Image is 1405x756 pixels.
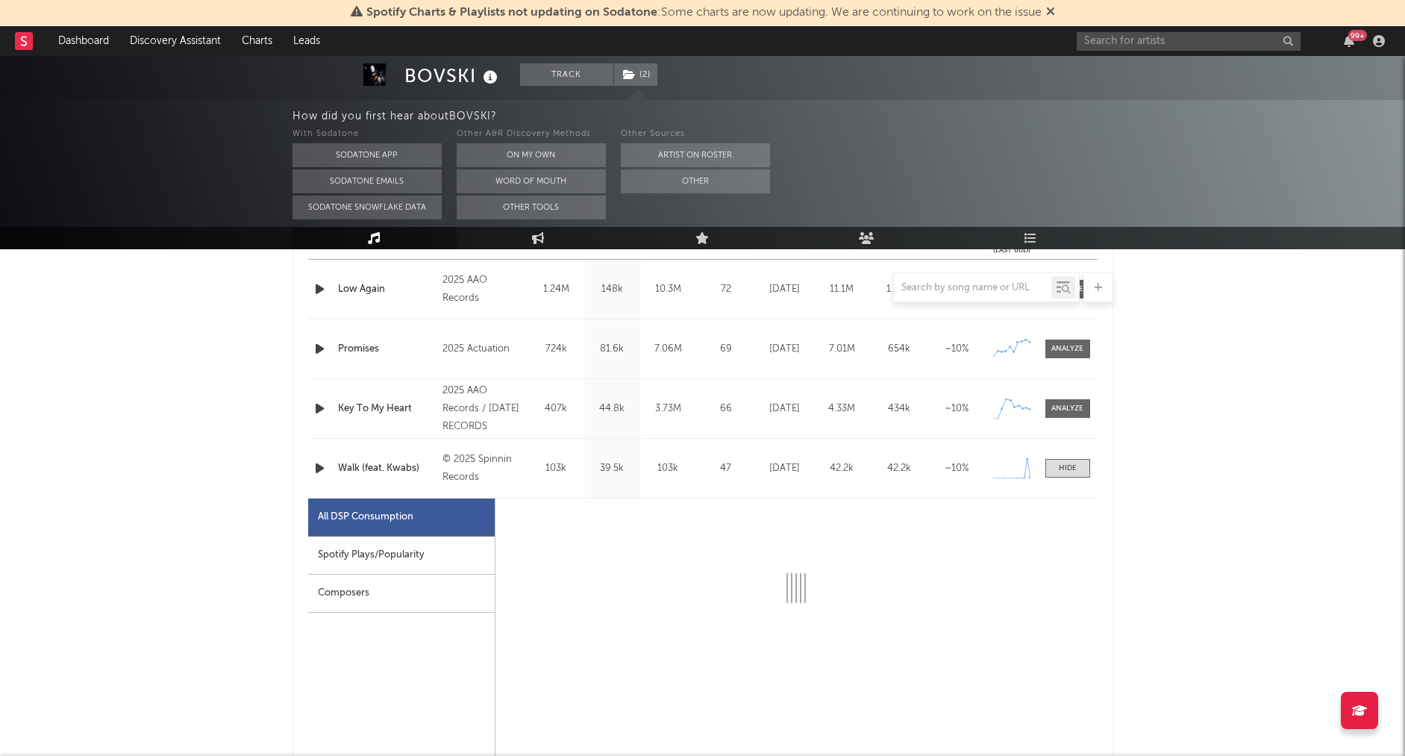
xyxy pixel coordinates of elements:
input: Search by song name or URL [894,282,1051,294]
button: Other [621,169,770,193]
div: 66 [700,402,752,416]
div: Spotify Plays/Popularity [308,537,495,575]
a: Dashboard [48,26,119,56]
button: (2) [614,63,657,86]
span: Spotify Charts & Playlists not updating on Sodatone [366,7,657,19]
a: Leads [283,26,331,56]
div: 47 [700,461,752,476]
div: 654k [874,342,924,357]
div: ~ 10 % [932,402,982,416]
div: 69 [700,342,752,357]
button: Artist on Roster [621,143,770,167]
span: ( 2 ) [613,63,658,86]
div: 42.2k [874,461,924,476]
div: All DSP Consumption [308,499,495,537]
a: Walk (feat. Kwabs) [338,461,436,476]
div: [DATE] [760,342,810,357]
button: Sodatone Snowflake Data [292,196,442,219]
div: [DATE] [760,461,810,476]
div: 724k [532,342,581,357]
input: Search for artists [1077,32,1301,51]
button: Other Tools [457,196,606,219]
a: Charts [231,26,283,56]
div: 7.06M [644,342,692,357]
span: Dismiss [1046,7,1055,19]
div: 103k [532,461,581,476]
div: ~ 10 % [932,342,982,357]
div: 4.33M [817,402,867,416]
button: Sodatone Emails [292,169,442,193]
div: Other Sources [621,125,770,143]
div: 407k [532,402,581,416]
div: © 2025 Spinnin Records [442,451,524,487]
div: 42.2k [817,461,867,476]
div: 103k [644,461,692,476]
div: 7.01M [817,342,867,357]
div: 99 + [1348,30,1367,41]
div: 3.73M [644,402,692,416]
button: 99+ [1344,35,1354,47]
div: 44.8k [588,402,636,416]
div: 434k [874,402,924,416]
div: 2025 AAO Records [442,272,524,307]
a: Discovery Assistant [119,26,231,56]
div: ~ 10 % [932,461,982,476]
div: [DATE] [760,402,810,416]
button: On My Own [457,143,606,167]
a: Key To My Heart [338,402,436,416]
div: 2025 Actuation [442,340,524,358]
span: : Some charts are now updating. We are continuing to work on the issue [366,7,1042,19]
button: Track [520,63,613,86]
button: Sodatone App [292,143,442,167]
div: With Sodatone [292,125,442,143]
div: 39.5k [588,461,636,476]
div: 2025 AAO Records / [DATE] RECORDS [442,382,524,436]
div: 81.6k [588,342,636,357]
div: BOVSKI [404,63,501,88]
a: Promises [338,342,436,357]
div: Composers [308,575,495,613]
div: All DSP Consumption [318,508,413,526]
button: Word Of Mouth [457,169,606,193]
div: Other A&R Discovery Methods [457,125,606,143]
